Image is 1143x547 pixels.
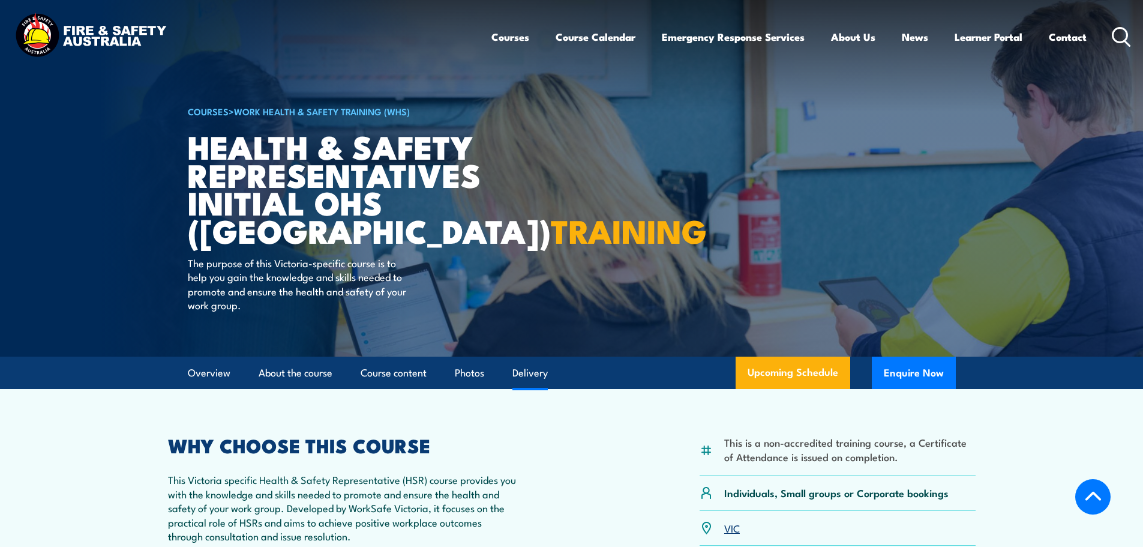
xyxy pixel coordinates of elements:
[168,473,518,543] p: This Victoria specific Health & Safety Representative (HSR) course provides you with the knowledg...
[455,357,484,389] a: Photos
[736,357,850,389] a: Upcoming Schedule
[662,21,805,53] a: Emergency Response Services
[831,21,875,53] a: About Us
[491,21,529,53] a: Courses
[724,521,740,535] a: VIC
[872,357,956,389] button: Enquire Now
[168,437,518,453] h2: WHY CHOOSE THIS COURSE
[556,21,635,53] a: Course Calendar
[1049,21,1087,53] a: Contact
[724,486,949,500] p: Individuals, Small groups or Corporate bookings
[512,357,548,389] a: Delivery
[361,357,427,389] a: Course content
[259,357,332,389] a: About the course
[551,205,707,255] strong: TRAINING
[188,104,484,118] h6: >
[955,21,1022,53] a: Learner Portal
[234,104,410,118] a: Work Health & Safety Training (WHS)
[188,132,484,244] h1: Health & Safety Representatives Initial OHS ([GEOGRAPHIC_DATA])
[724,435,976,464] li: This is a non-accredited training course, a Certificate of Attendance is issued on completion.
[188,357,230,389] a: Overview
[902,21,928,53] a: News
[188,256,407,312] p: The purpose of this Victoria-specific course is to help you gain the knowledge and skills needed ...
[188,104,229,118] a: COURSES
